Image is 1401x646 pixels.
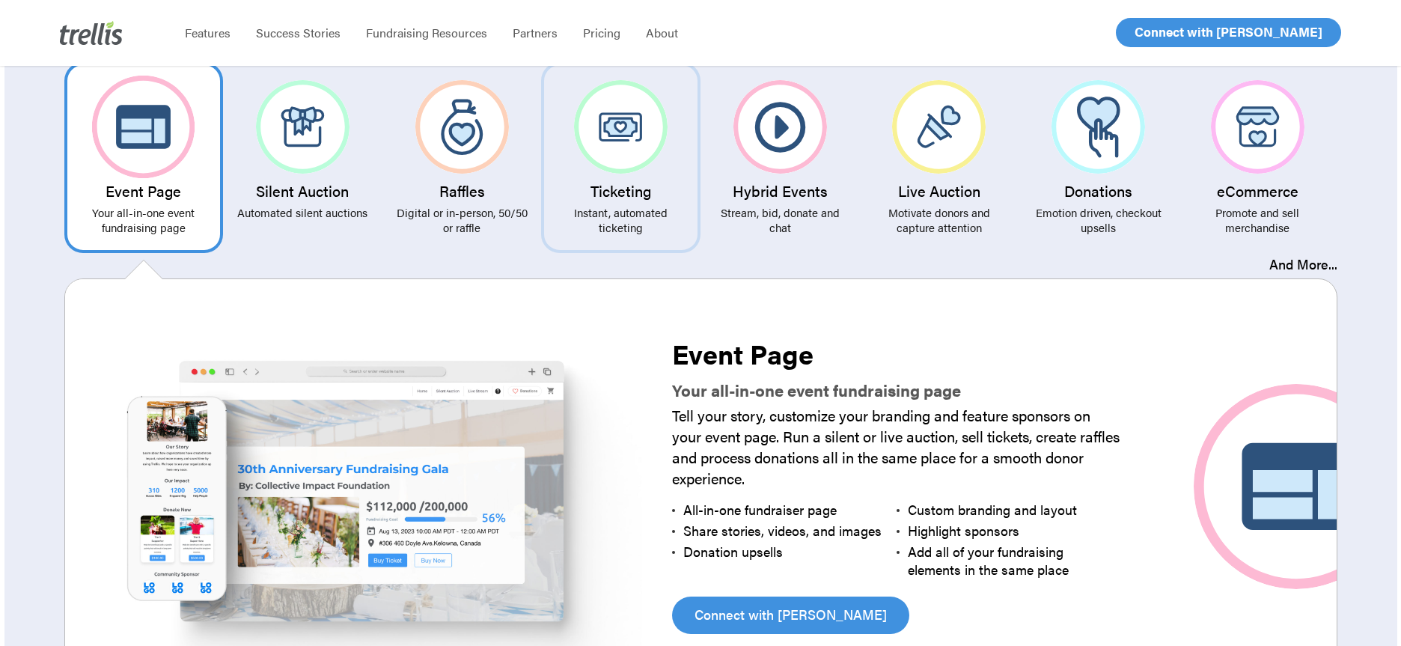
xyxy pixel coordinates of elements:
p: Your all-in-one event fundraising page [75,205,213,235]
img: Silent Auction [256,80,350,174]
h3: Event Page [75,183,213,199]
a: Donations Emotion driven, checkout upsells [1019,62,1178,253]
span: Features [185,24,231,41]
img: Raffles [415,80,509,174]
a: Connect with [PERSON_NAME] [672,597,909,634]
h3: Donations [1029,183,1167,199]
p: Motivate donors and capture attention [870,205,1009,235]
span: Donation upsells [683,542,783,561]
span: Connect with [PERSON_NAME] [695,604,887,625]
a: Pricing [570,25,633,40]
a: Partners [500,25,570,40]
img: Live Auction [892,80,986,174]
a: About [633,25,691,40]
a: Live Auction Motivate donors and capture attention [860,62,1019,253]
h3: Raffles [393,183,531,199]
a: Fundraising Resources [353,25,500,40]
p: Automated silent auctions [233,205,372,220]
h3: Live Auction [870,183,1009,199]
p: Digital or in-person, 50/50 or raffle [393,205,531,235]
a: Success Stories [243,25,353,40]
span: Highlight sponsors [908,521,1019,540]
strong: Your all-in-one event fundraising page [672,378,961,401]
span: Connect with [PERSON_NAME] [1135,22,1322,40]
span: Success Stories [256,24,341,41]
span: Pricing [583,24,620,41]
strong: Event Page [672,334,814,373]
a: eCommerce Promote and sell merchandise [1178,62,1337,253]
img: Event Page [1194,384,1399,589]
a: Silent Auction Automated silent auctions [223,62,382,238]
p: Promote and sell merchandise [1188,205,1327,235]
span: Custom branding and layout [908,500,1077,519]
p: Stream, bid, donate and chat [711,205,849,235]
p: Instant, automated ticketing [552,205,690,235]
a: Ticketing Instant, automated ticketing [541,62,700,253]
h3: Ticketing [552,183,690,199]
span: Partners [513,24,558,41]
img: Donations [1051,80,1145,174]
a: Event Page Your all-in-one event fundraising page [64,62,224,253]
a: And More... [1269,255,1337,273]
h3: Silent Auction [233,183,372,199]
img: Ticketing [574,80,668,174]
img: Hybrid Events [733,80,827,174]
span: About [646,24,678,41]
a: Connect with [PERSON_NAME] [1116,18,1341,47]
img: eCommerce [1211,80,1304,174]
span: All-in-one fundraiser page [683,500,837,519]
span: Fundraising Resources [366,24,487,41]
a: Hybrid Events Stream, bid, donate and chat [700,62,860,253]
span: Tell your story, customize your branding and feature sponsors on your event page. Run a silent or... [672,404,1120,489]
img: Event Page [92,76,195,179]
p: Emotion driven, checkout upsells [1029,205,1167,235]
a: Features [172,25,243,40]
a: Raffles Digital or in-person, 50/50 or raffle [382,62,542,253]
h3: eCommerce [1188,183,1327,199]
span: Add all of your fundraising elements in the same place [908,542,1069,579]
span: Share stories, videos, and images [683,521,882,540]
h3: Hybrid Events [711,183,849,199]
img: Trellis [60,21,123,45]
